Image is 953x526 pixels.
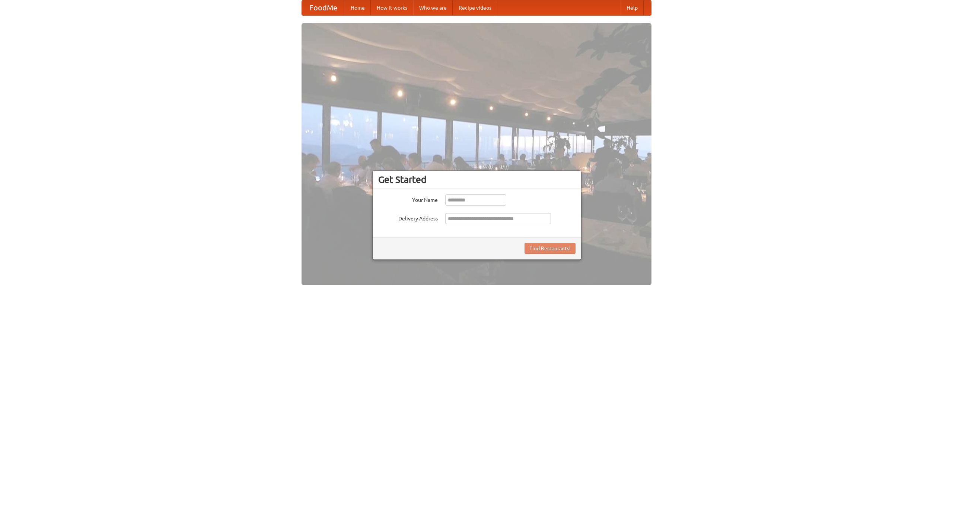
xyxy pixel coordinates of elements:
a: How it works [371,0,413,15]
label: Your Name [378,194,438,204]
a: Who we are [413,0,453,15]
a: FoodMe [302,0,345,15]
a: Help [621,0,644,15]
h3: Get Started [378,174,576,185]
button: Find Restaurants! [525,243,576,254]
a: Home [345,0,371,15]
label: Delivery Address [378,213,438,222]
a: Recipe videos [453,0,497,15]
